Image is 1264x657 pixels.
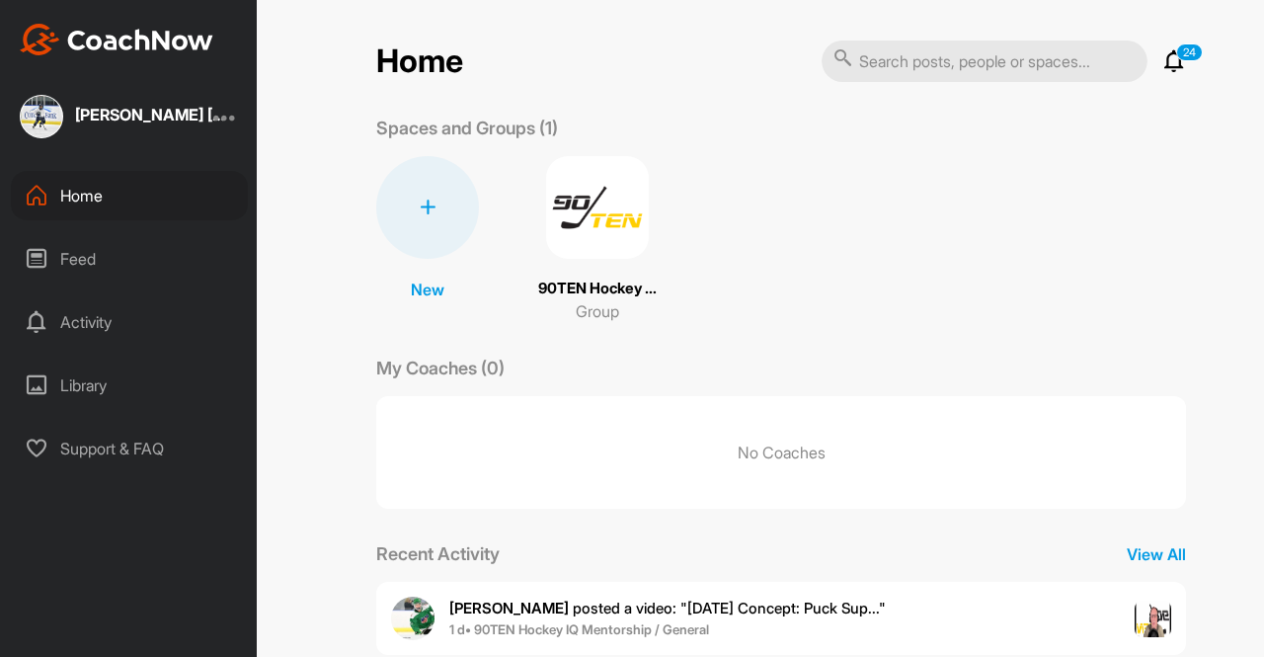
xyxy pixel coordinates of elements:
[391,597,434,640] img: user avatar
[576,299,619,323] p: Group
[822,41,1147,82] input: Search posts, people or spaces...
[546,156,649,259] img: square_94b208689d55924d1ec55a48c3df6503.png
[538,156,657,323] a: 90TEN Hockey IQ MentorshipGroup
[1135,601,1172,638] img: post image
[376,355,505,381] p: My Coaches (0)
[11,171,248,220] div: Home
[376,540,500,567] p: Recent Activity
[376,396,1186,509] p: No Coaches
[449,599,569,617] b: [PERSON_NAME]
[1127,542,1186,566] p: View All
[11,297,248,347] div: Activity
[449,599,886,617] span: posted a video : " [DATE] Concept: Puck Sup... "
[11,424,248,473] div: Support & FAQ
[376,115,558,141] p: Spaces and Groups (1)
[75,107,233,123] div: [PERSON_NAME] [PERSON_NAME]
[20,24,213,55] img: CoachNow
[411,278,444,301] p: New
[11,361,248,410] div: Library
[538,278,657,300] p: 90TEN Hockey IQ Mentorship
[20,95,63,138] img: square_e7f6c6b0d19cc9a9b03ab4609ad2e7ca.jpg
[1176,43,1203,61] p: 24
[376,42,463,81] h2: Home
[449,621,709,637] b: 1 d • 90TEN Hockey IQ Mentorship / General
[11,234,248,284] div: Feed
